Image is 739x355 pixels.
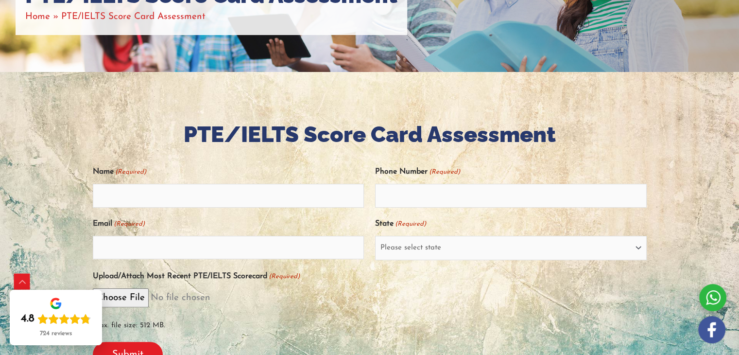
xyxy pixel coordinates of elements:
[698,316,725,343] img: white-facebook.png
[93,268,300,284] label: Upload/Attach Most Recent PTE/IELTS Scorecard
[93,216,145,232] label: Email
[40,330,72,337] div: 724 reviews
[268,268,300,284] span: (Required)
[429,164,461,180] span: (Required)
[25,9,397,25] nav: Breadcrumbs
[93,311,647,334] span: Max. file size: 512 MB.
[93,164,146,180] label: Name
[375,164,460,180] label: Phone Number
[375,216,426,232] label: State
[113,216,145,232] span: (Required)
[395,216,427,232] span: (Required)
[93,121,647,149] h2: PTE/IELTS Score Card Assessment
[25,12,50,21] a: Home
[114,164,146,180] span: (Required)
[61,12,206,21] span: PTE/IELTS Score Card Assessment
[21,312,34,326] div: 4.8
[21,312,91,326] div: Rating: 4.8 out of 5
